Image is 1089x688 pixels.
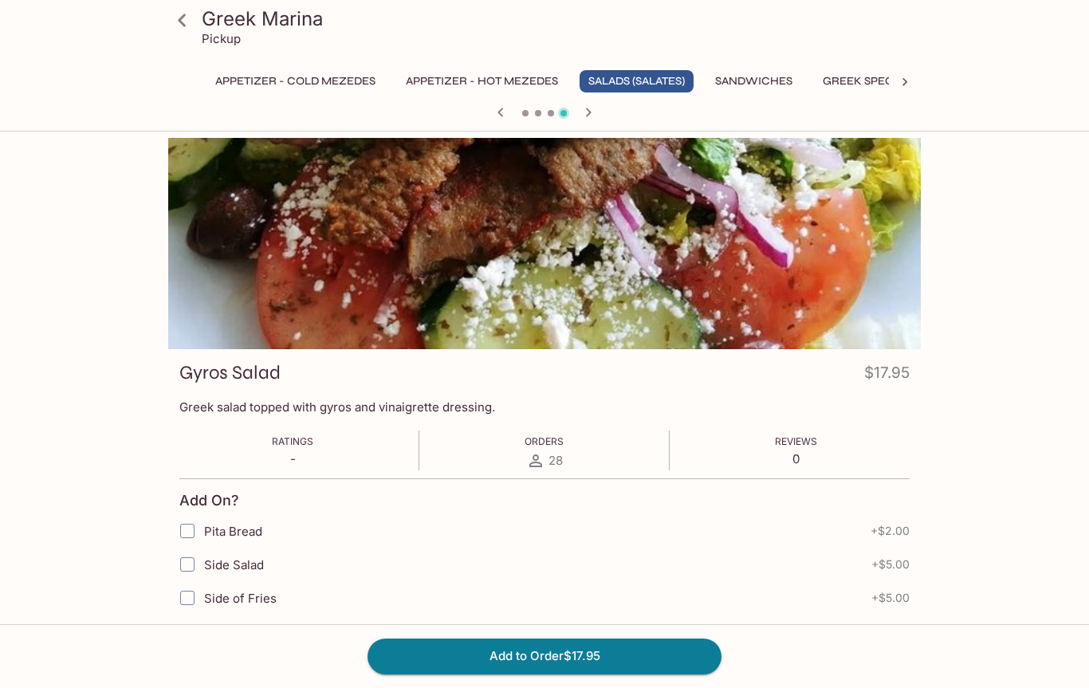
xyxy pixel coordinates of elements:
button: Appetizer - Cold Mezedes [206,70,384,92]
span: + $5.00 [871,558,910,571]
span: + $2.00 [871,525,910,537]
div: Gyros Salad [168,138,921,349]
p: Greek salad topped with gyros and vinaigrette dressing. [179,399,910,415]
span: Side of Fries [204,591,277,606]
button: Add to Order$17.95 [368,639,721,674]
span: Ratings [272,435,313,447]
h3: Greek Marina [202,6,914,31]
span: Reviews [775,435,817,447]
p: 0 [775,451,817,466]
h4: Add On? [179,492,239,509]
h4: $17.95 [864,360,910,391]
span: + $5.00 [871,592,910,604]
p: Pickup [202,31,241,46]
button: Greek Specialties [814,70,942,92]
h3: Gyros Salad [179,360,281,385]
span: Side Salad [204,557,264,572]
span: 28 [548,453,563,468]
p: - [272,451,313,466]
button: Appetizer - Hot Mezedes [397,70,567,92]
button: Sandwiches [706,70,801,92]
span: Orders [525,435,564,447]
span: Pita Bread [204,524,262,539]
button: Salads (Salates) [580,70,694,92]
